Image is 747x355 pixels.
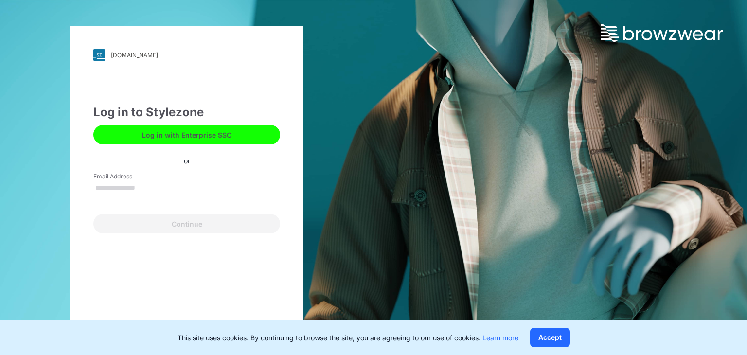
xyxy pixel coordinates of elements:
[178,333,518,343] p: This site uses cookies. By continuing to browse the site, you are agreeing to our use of cookies.
[176,155,198,165] div: or
[93,125,280,144] button: Log in with Enterprise SSO
[93,104,280,121] div: Log in to Stylezone
[111,52,158,59] div: [DOMAIN_NAME]
[93,49,280,61] a: [DOMAIN_NAME]
[601,24,723,42] img: browzwear-logo.73288ffb.svg
[93,49,105,61] img: svg+xml;base64,PHN2ZyB3aWR0aD0iMjgiIGhlaWdodD0iMjgiIHZpZXdCb3g9IjAgMCAyOCAyOCIgZmlsbD0ibm9uZSIgeG...
[93,172,161,181] label: Email Address
[482,334,518,342] a: Learn more
[530,328,570,347] button: Accept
